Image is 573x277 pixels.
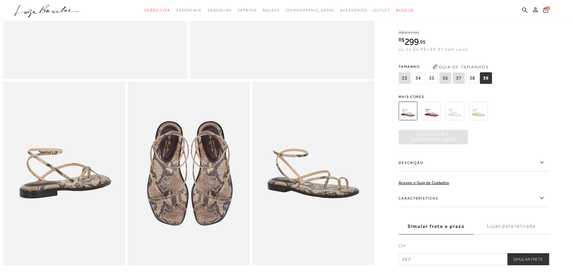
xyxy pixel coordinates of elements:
[399,154,549,172] label: Descrição
[399,102,417,120] img: SANDÁLIA RASTEIRA EM COBRA BEGE COM TIRAS ULTRAFINAS MONOCOMÁTICA
[252,81,374,265] img: image
[340,8,367,12] span: Acessórios
[396,5,414,16] a: BLOG LB
[340,5,367,16] a: categoryNavScreenReaderText
[399,130,468,144] button: Adicionado à [GEOGRAPHIC_DATA]
[399,72,411,84] span: 33
[405,36,419,47] span: 299
[373,5,390,16] a: categoryNavScreenReaderText
[396,8,414,12] span: BLOG LB
[466,72,478,84] span: 38
[144,8,170,12] span: Verão Viva
[176,8,202,12] span: Essenciais
[507,253,549,265] button: Simular Frete
[399,47,468,52] span: ou 2x de R$149,97 sem juros
[414,30,419,35] span: 90
[430,62,491,72] button: Guia de Tamanhos
[128,81,250,265] img: image
[399,243,549,252] label: CEP
[399,132,468,142] span: Adicionado à [GEOGRAPHIC_DATA]
[263,8,280,12] span: Bolsas
[208,8,232,12] span: Sandálias
[439,72,451,84] span: 36
[413,30,419,35] i: ,
[238,5,257,16] a: categoryNavScreenReaderText
[426,72,438,84] span: 35
[541,7,550,15] button: 5
[208,5,232,16] a: categoryNavScreenReaderText
[419,39,426,45] i: ,
[373,8,390,12] span: Outlet
[412,72,424,84] span: 34
[399,95,549,99] span: Mais cores
[399,37,405,42] i: R$
[546,6,550,10] span: 5
[176,5,202,16] a: categoryNavScreenReaderText
[399,62,493,71] span: Tamanho
[285,5,334,16] a: noSubCategoriesText
[480,72,492,84] span: 39
[469,102,488,120] img: SANDÁLIA RASTEIRA EM COURO VERDE ALOE VERA COM TIRAS ULTRAFINAS MONOCOMÁTICA
[453,72,465,84] span: 37
[144,5,170,16] a: categoryNavScreenReaderText
[3,81,125,265] img: image
[285,8,334,12] span: [DEMOGRAPHIC_DATA]
[399,218,474,235] label: Simular frete e prazo
[399,253,549,265] input: CEP
[399,30,404,35] i: R$
[263,5,280,16] a: categoryNavScreenReaderText
[474,218,549,235] label: Lojas para retirada
[422,102,441,120] img: SANDÁLIA RASTEIRA EM COURO MARSALA COM TIRAS ULTRAFINAS MONOCOMÁTICA
[404,30,412,35] span: 599
[238,8,257,12] span: Sapatos
[399,190,549,207] label: Características
[420,39,426,45] span: 95
[445,102,464,120] img: SANDÁLIA RASTEIRA EM COURO OFF WHITE COM TIRAS ULTRAFINAS MONOCOMÁTICA
[399,180,449,185] a: Acesse o Guia de Cuidados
